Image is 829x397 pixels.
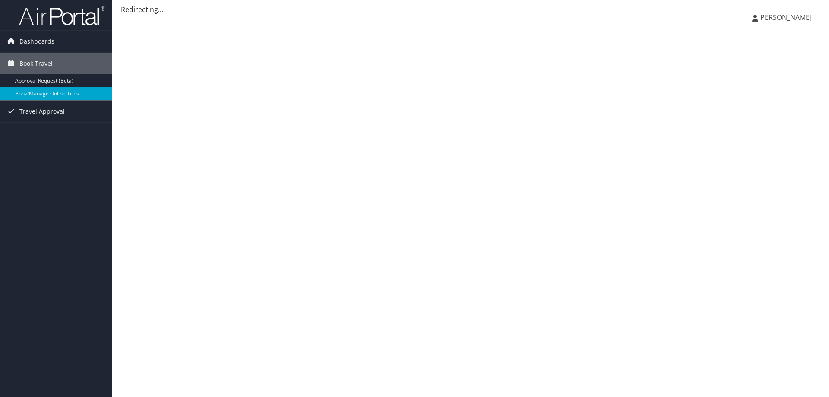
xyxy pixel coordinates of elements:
[752,4,820,30] a: [PERSON_NAME]
[758,13,812,22] span: [PERSON_NAME]
[19,6,105,26] img: airportal-logo.png
[19,53,53,74] span: Book Travel
[19,101,65,122] span: Travel Approval
[19,31,54,52] span: Dashboards
[121,4,820,15] div: Redirecting...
